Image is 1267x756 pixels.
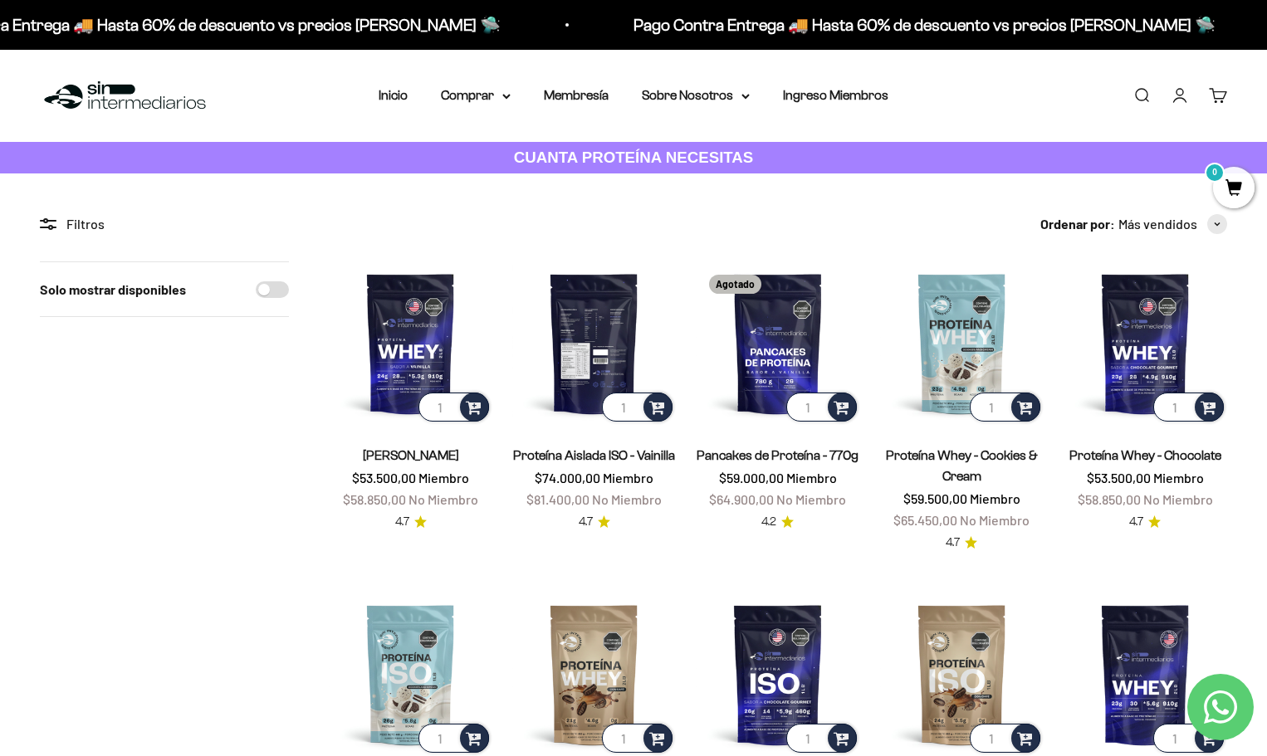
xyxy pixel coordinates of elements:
span: No Miembro [776,491,846,507]
a: 4.74.7 de 5.0 estrellas [1129,513,1161,531]
span: No Miembro [408,491,478,507]
span: Miembro [1153,470,1204,485]
span: $74.000,00 [535,470,600,485]
summary: Comprar [441,85,511,106]
span: 4.7 [1129,513,1143,531]
span: No Miembro [1143,491,1213,507]
span: $64.900,00 [709,491,774,507]
button: Más vendidos [1118,213,1227,235]
img: Proteína Aislada ISO - Vainilla [512,261,676,425]
a: 4.74.7 de 5.0 estrellas [579,513,610,531]
a: Pancakes de Proteína - 770g [697,448,859,462]
p: Pago Contra Entrega 🚚 Hasta 60% de descuento vs precios [PERSON_NAME] 🛸 [613,12,1195,38]
span: 4.7 [579,513,593,531]
a: Proteína Whey - Chocolate [1069,448,1221,462]
span: Miembro [786,470,837,485]
a: [PERSON_NAME] [363,448,459,462]
span: Ordenar por: [1040,213,1115,235]
span: No Miembro [592,491,662,507]
a: 0 [1213,180,1255,198]
span: $53.500,00 [352,470,416,485]
strong: CUANTA PROTEÍNA NECESITAS [514,149,754,166]
span: $58.850,00 [1078,491,1141,507]
a: Proteína Whey - Cookies & Cream [886,448,1038,483]
span: Miembro [970,490,1020,506]
div: Filtros [40,213,289,235]
span: $59.000,00 [719,470,784,485]
mark: 0 [1205,163,1225,183]
span: Miembro [603,470,653,485]
span: No Miembro [960,512,1030,528]
a: 4.74.7 de 5.0 estrellas [946,534,977,552]
span: $59.500,00 [903,490,967,506]
span: Más vendidos [1118,213,1197,235]
a: 4.24.2 de 5.0 estrellas [761,513,794,531]
span: 4.7 [395,513,409,531]
label: Solo mostrar disponibles [40,279,186,300]
span: $53.500,00 [1087,470,1151,485]
span: $81.400,00 [526,491,589,507]
span: $65.450,00 [893,512,957,528]
a: Ingreso Miembros [783,88,888,102]
span: 4.2 [761,513,776,531]
a: 4.74.7 de 5.0 estrellas [395,513,427,531]
span: 4.7 [946,534,960,552]
a: Membresía [544,88,609,102]
a: Inicio [379,88,408,102]
summary: Sobre Nosotros [642,85,750,106]
a: Proteína Aislada ISO - Vainilla [513,448,675,462]
span: Miembro [418,470,469,485]
span: $58.850,00 [343,491,406,507]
